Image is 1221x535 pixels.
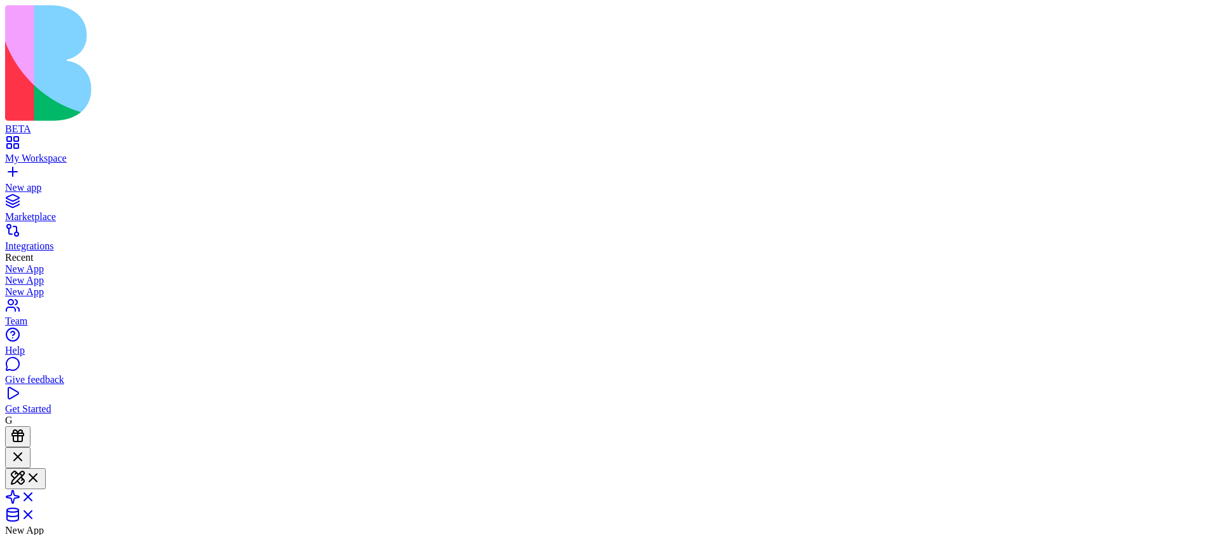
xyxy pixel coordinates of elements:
a: New App [5,286,1216,298]
a: New App [5,263,1216,275]
div: New app [5,182,1216,193]
a: My Workspace [5,141,1216,164]
div: Help [5,345,1216,356]
div: Integrations [5,240,1216,252]
span: Recent [5,252,33,263]
div: Team [5,316,1216,327]
a: New App [5,275,1216,286]
span: G [5,415,13,426]
a: Get Started [5,392,1216,415]
a: Help [5,333,1216,356]
a: New app [5,170,1216,193]
div: Give feedback [5,374,1216,386]
a: Give feedback [5,363,1216,386]
a: Team [5,304,1216,327]
a: Integrations [5,229,1216,252]
div: BETA [5,123,1216,135]
a: Marketplace [5,200,1216,223]
div: My Workspace [5,153,1216,164]
a: BETA [5,112,1216,135]
div: Get Started [5,403,1216,415]
img: logo [5,5,516,121]
div: Marketplace [5,211,1216,223]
